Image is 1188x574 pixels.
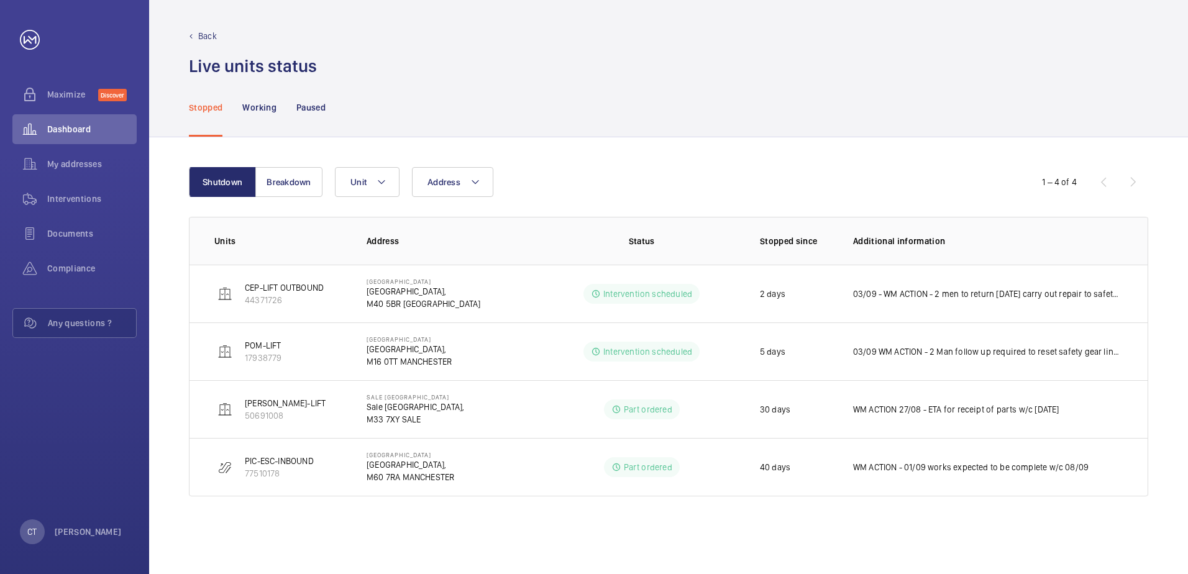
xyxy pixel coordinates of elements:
p: Stopped since [760,235,833,247]
p: Address [367,235,543,247]
img: elevator.svg [217,286,232,301]
p: M33 7XY SALE [367,413,464,426]
span: Compliance [47,262,137,275]
p: Units [214,235,347,247]
p: Part ordered [624,403,672,416]
span: Documents [47,227,137,240]
p: Paused [296,101,326,114]
p: Intervention scheduled [603,345,692,358]
span: Interventions [47,193,137,205]
button: Unit [335,167,400,197]
span: Dashboard [47,123,137,135]
p: M40 5BR [GEOGRAPHIC_DATA] [367,298,481,310]
p: POM-LIFT [245,339,281,352]
h1: Live units status [189,55,317,78]
p: 03/09 - WM ACTION - 2 men to return [DATE] carry out repair to safety edge bracket [853,288,1123,300]
p: 17938779 [245,352,281,364]
p: CEP-LIFT OUTBOUND [245,281,324,294]
img: elevator.svg [217,344,232,359]
p: Sale [GEOGRAPHIC_DATA], [367,401,464,413]
p: [PERSON_NAME]-LIFT [245,397,326,409]
p: [GEOGRAPHIC_DATA] [367,335,452,343]
p: 40 days [760,461,790,473]
span: Address [427,177,460,187]
p: [GEOGRAPHIC_DATA], [367,285,481,298]
p: PIC-ESC-INBOUND [245,455,314,467]
p: [PERSON_NAME] [55,526,122,538]
img: elevator.svg [217,402,232,417]
span: Any questions ? [48,317,136,329]
p: 44371726 [245,294,324,306]
p: 2 days [760,288,785,300]
p: Working [242,101,276,114]
p: Status [552,235,731,247]
button: Shutdown [189,167,256,197]
p: Part ordered [624,461,672,473]
p: Stopped [189,101,222,114]
p: [GEOGRAPHIC_DATA] [367,278,481,285]
p: [GEOGRAPHIC_DATA], [367,458,454,471]
p: Back [198,30,217,42]
button: Address [412,167,493,197]
p: 30 days [760,403,790,416]
p: 03/09 WM ACTION - 2 Man follow up required to reset safety gear linkage as not moving back to neu... [853,345,1123,358]
span: Discover [98,89,127,101]
p: Additional information [853,235,1123,247]
button: Breakdown [255,167,322,197]
span: Unit [350,177,367,187]
p: 77510178 [245,467,314,480]
img: escalator.svg [217,460,232,475]
p: 50691008 [245,409,326,422]
div: 1 – 4 of 4 [1042,176,1077,188]
p: WM ACTION 27/08 - ETA for receipt of parts w/c [DATE] [853,403,1059,416]
p: Intervention scheduled [603,288,692,300]
p: WM ACTION - 01/09 works expected to be complete w/c 08/09 [853,461,1089,473]
p: Sale [GEOGRAPHIC_DATA] [367,393,464,401]
p: 5 days [760,345,785,358]
p: [GEOGRAPHIC_DATA], [367,343,452,355]
p: M16 0TT MANCHESTER [367,355,452,368]
span: Maximize [47,88,98,101]
p: CT [27,526,37,538]
span: My addresses [47,158,137,170]
p: [GEOGRAPHIC_DATA] [367,451,454,458]
p: M60 7RA MANCHESTER [367,471,454,483]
